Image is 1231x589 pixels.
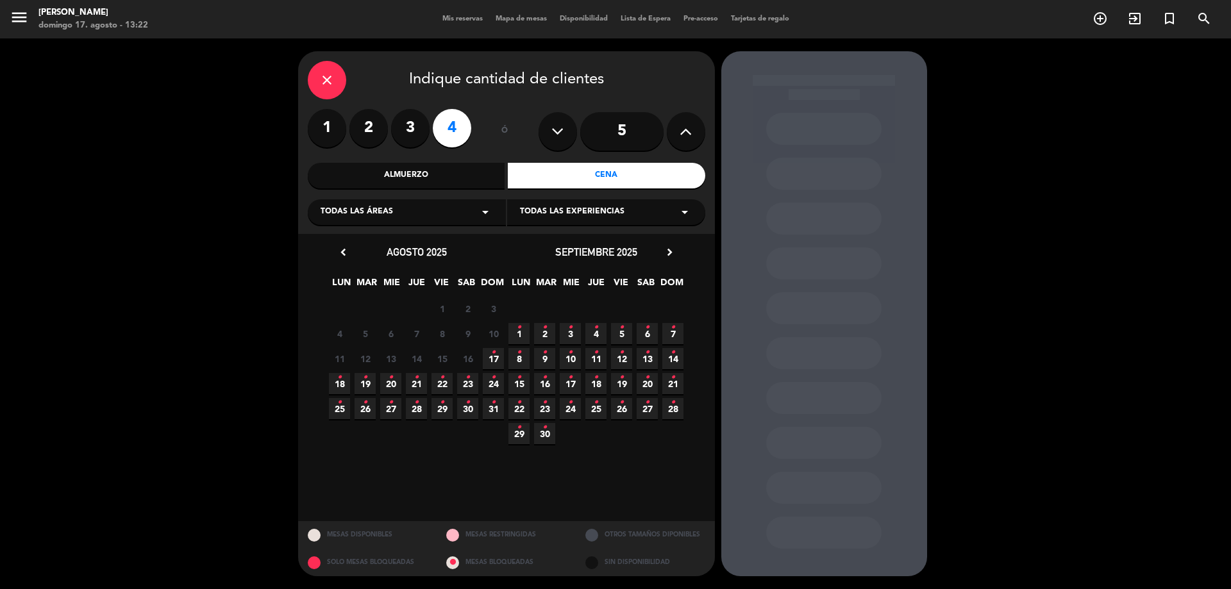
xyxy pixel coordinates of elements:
i: search [1196,11,1212,26]
span: 29 [508,423,530,444]
span: 3 [483,298,504,319]
i: • [594,367,598,388]
i: • [440,392,444,413]
i: • [594,392,598,413]
span: 19 [611,373,632,394]
i: • [645,342,649,363]
span: Todas las experiencias [520,206,624,219]
i: • [414,367,419,388]
span: 18 [585,373,607,394]
span: JUE [585,275,607,296]
i: • [542,342,547,363]
i: • [491,392,496,413]
div: SOLO MESAS BLOQUEADAS [298,549,437,576]
span: Tarjetas de regalo [724,15,796,22]
i: • [568,342,573,363]
span: 29 [431,398,453,419]
i: menu [10,8,29,27]
i: • [542,417,547,438]
i: • [517,342,521,363]
span: 11 [585,348,607,369]
span: 28 [406,398,427,419]
span: 14 [406,348,427,369]
span: MIE [381,275,402,296]
i: • [491,342,496,363]
span: 12 [355,348,376,369]
i: • [568,392,573,413]
i: • [542,367,547,388]
div: MESAS BLOQUEADAS [437,549,576,576]
span: 31 [483,398,504,419]
span: 23 [534,398,555,419]
span: JUE [406,275,427,296]
i: • [440,367,444,388]
div: MESAS DISPONIBLES [298,521,437,549]
i: • [568,317,573,338]
span: 16 [534,373,555,394]
span: Lista de Espera [614,15,677,22]
i: • [517,392,521,413]
span: 4 [329,323,350,344]
label: 3 [391,109,430,147]
i: • [542,317,547,338]
span: 17 [483,348,504,369]
span: 5 [611,323,632,344]
span: LUN [510,275,532,296]
span: 21 [662,373,683,394]
div: domingo 17. agosto - 13:22 [38,19,148,32]
div: Indique cantidad de clientes [308,61,705,99]
i: • [619,367,624,388]
i: • [568,367,573,388]
span: 15 [431,348,453,369]
span: 22 [508,398,530,419]
span: DOM [660,275,682,296]
span: 5 [355,323,376,344]
span: 24 [560,398,581,419]
span: Disponibilidad [553,15,614,22]
span: 27 [380,398,401,419]
i: • [645,317,649,338]
div: Cena [508,163,705,188]
i: • [465,392,470,413]
span: 28 [662,398,683,419]
i: • [517,417,521,438]
span: 6 [637,323,658,344]
i: • [671,342,675,363]
div: Almuerzo [308,163,505,188]
span: 23 [457,373,478,394]
span: 6 [380,323,401,344]
i: • [363,367,367,388]
div: ó [484,109,526,154]
i: • [671,317,675,338]
span: SAB [635,275,657,296]
button: menu [10,8,29,31]
i: arrow_drop_down [478,204,493,220]
span: 3 [560,323,581,344]
span: 1 [431,298,453,319]
span: 8 [431,323,453,344]
i: • [645,367,649,388]
i: • [671,367,675,388]
span: 9 [534,348,555,369]
span: VIE [610,275,632,296]
span: 15 [508,373,530,394]
span: 7 [662,323,683,344]
span: 30 [534,423,555,444]
span: 1 [508,323,530,344]
span: 14 [662,348,683,369]
i: • [337,392,342,413]
span: 26 [611,398,632,419]
span: agosto 2025 [387,245,447,258]
i: • [414,392,419,413]
span: Pre-acceso [677,15,724,22]
span: DOM [481,275,502,296]
span: MIE [560,275,582,296]
span: MAR [356,275,377,296]
span: Mis reservas [436,15,489,22]
i: • [645,392,649,413]
span: 16 [457,348,478,369]
span: 25 [329,398,350,419]
div: MESAS RESTRINGIDAS [437,521,576,549]
span: 25 [585,398,607,419]
span: 4 [585,323,607,344]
